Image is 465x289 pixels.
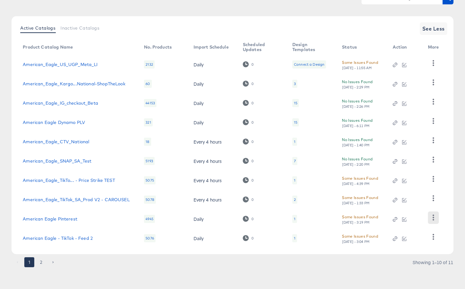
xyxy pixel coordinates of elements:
[294,62,324,67] div: Connect a Design
[23,120,85,125] a: American Eagle Dynamo PLV
[292,215,297,223] div: 1
[23,101,98,106] a: American_Eagle_IG_checkout_Beta
[292,99,299,107] div: 15
[243,158,254,164] div: 0
[194,45,229,50] div: Import Schedule
[243,42,280,52] div: Scheduled Updates
[48,257,58,267] button: Go to next page
[144,157,155,165] div: 5193
[294,101,297,106] div: 15
[388,40,423,55] th: Action
[23,159,91,163] a: American_Eagle_SNAP_SA_Test
[23,81,125,86] a: American_Eagle_Kargo...National-ShopTheLook
[342,214,378,220] div: Some Issues Found
[292,157,297,165] div: 7
[243,119,254,125] div: 0
[23,197,129,202] a: American_Eagle_TikTok_SA_Prod V2 - CAROUSEL
[342,175,378,182] div: Some Issues Found
[292,60,326,69] div: Connect a Design
[243,216,254,222] div: 0
[189,209,238,229] td: Daily
[251,82,254,86] div: 0
[23,139,89,144] a: American_Eagle_CTV_National
[294,178,295,183] div: 1
[342,239,370,244] div: [DATE] - 3:04 PM
[292,176,297,184] div: 1
[144,45,172,50] div: No. Products
[189,132,238,151] td: Every 4 hours
[144,215,155,223] div: 4945
[144,176,156,184] div: 5075
[23,45,73,50] div: Product Catalog Name
[243,100,254,106] div: 0
[12,257,59,267] nav: pagination navigation
[189,93,238,113] td: Daily
[36,257,46,267] button: Go to page 2
[144,118,152,126] div: 321
[243,177,254,183] div: 0
[251,197,254,202] div: 0
[144,80,151,88] div: 60
[23,236,93,241] a: American Eagle - TikTok - Feed 2
[189,190,238,209] td: Every 4 hours
[342,233,378,239] div: Some Issues Found
[144,234,156,242] div: 5076
[144,99,156,107] div: 44153
[23,62,98,67] a: American_Eagle_US_UGP_Meta_LI
[243,81,254,87] div: 0
[342,59,378,66] div: Some Issues Found
[189,55,238,74] td: Daily
[251,236,254,240] div: 0
[251,159,254,163] div: 0
[251,140,254,144] div: 0
[292,42,329,52] div: Design Templates
[422,24,445,33] span: See Less
[342,220,370,225] div: [DATE] - 3:19 PM
[342,233,378,244] button: Some Issues Found[DATE] - 3:04 PM
[420,22,447,35] button: See Less
[342,182,370,186] div: [DATE] - 4:39 PM
[294,120,297,125] div: 15
[292,80,297,88] div: 3
[243,197,254,202] div: 0
[189,74,238,93] td: Daily
[412,260,453,264] div: Showing 1–10 of 11
[292,196,297,204] div: 2
[294,81,296,86] div: 3
[243,139,254,144] div: 0
[294,236,295,241] div: 1
[342,194,378,205] button: Some Issues Found[DATE] - 1:33 PM
[292,138,297,146] div: 1
[23,178,115,183] a: American_Eagle_TikTo... - Price Strike TEST
[342,194,378,201] div: Some Issues Found
[144,60,155,69] div: 2132
[243,61,254,67] div: 0
[144,138,151,146] div: 18
[294,139,295,144] div: 1
[189,151,238,171] td: Every 4 hours
[24,257,34,267] button: page 1
[294,159,296,163] div: 7
[189,171,238,190] td: Every 4 hours
[251,62,254,67] div: 0
[189,113,238,132] td: Daily
[342,66,372,70] div: [DATE] - 11:55 AM
[60,26,99,31] span: Inactive Catalogs
[251,178,254,182] div: 0
[189,229,238,248] td: Daily
[251,120,254,125] div: 0
[294,216,295,221] div: 1
[23,216,77,221] a: American Eagle Pinterest
[423,40,447,55] th: More
[243,235,254,241] div: 0
[144,196,156,204] div: 5078
[294,197,296,202] div: 2
[342,59,378,70] button: Some Issues Found[DATE] - 11:55 AM
[292,234,297,242] div: 1
[342,201,370,205] div: [DATE] - 1:33 PM
[337,40,388,55] th: Status
[20,26,55,31] span: Active Catalogs
[292,118,299,126] div: 15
